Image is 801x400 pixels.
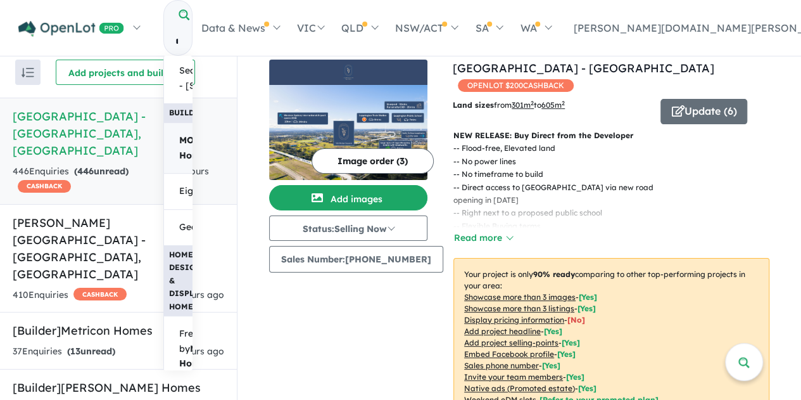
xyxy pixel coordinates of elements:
[534,100,565,110] span: to
[464,292,576,302] u: Showcase more than 3 images
[168,345,224,357] span: 21 hours ago
[169,108,210,117] b: Builders
[579,292,597,302] span: [ Yes ]
[163,173,195,210] a: EightHomes(8Homes)
[179,184,274,199] span: Eight (8 )
[464,304,574,313] u: Showcase more than 3 listings
[74,165,129,177] strong: ( unread)
[190,343,217,354] strong: MOJO
[73,288,127,300] span: CASHBACK
[269,60,427,180] a: Leppington Square Estate - Leppington LogoLeppington Square Estate - Leppington
[562,338,580,347] span: [ Yes ]
[67,345,115,357] strong: ( unread)
[464,338,558,347] u: Add project selling-points
[192,6,288,50] a: Data & News
[18,180,71,193] span: CASHBACK
[577,304,596,313] span: [ Yes ]
[163,316,195,382] a: Freshwater byMOJO Homes
[312,148,434,174] button: Image order (3)
[511,6,559,50] a: WA
[541,100,565,110] u: 605 m
[453,129,769,142] p: NEW RELEASE: Buy Direct from the Developer
[56,60,195,85] button: Add projects and builders
[464,315,564,325] u: Display pricing information
[332,6,386,50] a: QLD
[386,6,466,50] a: NSW/ACT
[453,168,779,181] p: - - No timeframe to build
[464,372,563,382] u: Invite your team members
[566,372,584,382] span: [ Yes ]
[164,28,189,55] input: Try estate name, suburb, builder or developer
[567,315,585,325] span: [ No ]
[464,384,575,393] u: Native ads (Promoted estate)
[531,100,534,106] sup: 2
[179,358,210,369] strong: Homes
[274,65,422,80] img: Leppington Square Estate - Leppington Logo
[453,231,513,245] button: Read more
[163,122,195,174] a: MOJO Homes
[453,181,779,207] p: - - Direct access to [GEOGRAPHIC_DATA] via new road opening in [DATE]
[544,326,562,336] span: [ Yes ]
[512,100,534,110] u: 301 m
[288,6,332,50] a: VIC
[13,322,224,339] h5: [Builder] Metricon Homes
[70,345,80,357] span: 13
[269,185,427,210] button: Add images
[163,209,195,246] a: GeelongHomes
[77,165,94,177] span: 446
[179,326,227,371] span: Freshwater by
[269,216,427,241] button: Status:Selling Now
[269,85,427,180] img: Leppington Square Estate - Leppington
[13,214,224,283] h5: [PERSON_NAME][GEOGRAPHIC_DATA] - [GEOGRAPHIC_DATA] , [GEOGRAPHIC_DATA]
[168,289,224,300] span: 15 hours ago
[18,21,124,37] img: Openlot PRO Logo White
[179,134,206,146] strong: MOJO
[562,100,565,106] sup: 2
[453,99,651,112] p: from
[169,250,206,311] b: Home Designs & Display Homes
[453,207,779,219] p: - - Right next to a proposed public school
[464,326,541,336] u: Add project headline
[557,349,576,359] span: [ Yes ]
[453,61,714,75] a: [GEOGRAPHIC_DATA] - [GEOGRAPHIC_DATA]
[533,269,575,279] b: 90 % ready
[179,63,277,94] span: Seashore Estate - [STREET_ADDRESS]
[13,344,115,359] div: 37 Enquir ies
[464,349,554,359] u: Embed Facebook profile
[13,379,224,396] h5: [Builder] [PERSON_NAME] Homes
[179,220,246,235] span: Geelong
[453,100,494,110] b: Land sizes
[453,155,779,168] p: - - No power lines
[179,150,210,161] strong: Homes
[163,53,195,105] a: SeashoreHomesEstate - [STREET_ADDRESS]
[13,164,173,195] div: 446 Enquir ies
[660,99,747,124] button: Update (6)
[13,288,127,303] div: 410 Enquir ies
[269,246,443,273] button: Sales Number:[PHONE_NUMBER]
[578,384,596,393] span: [Yes]
[542,361,560,370] span: [ Yes ]
[22,68,34,77] img: sort.svg
[458,79,574,92] span: OPENLOT $ 200 CASHBACK
[466,6,511,50] a: SA
[453,142,779,155] p: - - Flood-free, Elevated land
[464,361,539,370] u: Sales phone number
[13,108,224,159] h5: [GEOGRAPHIC_DATA] - [GEOGRAPHIC_DATA] , [GEOGRAPHIC_DATA]
[453,220,779,233] p: - - Flexible Buying terms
